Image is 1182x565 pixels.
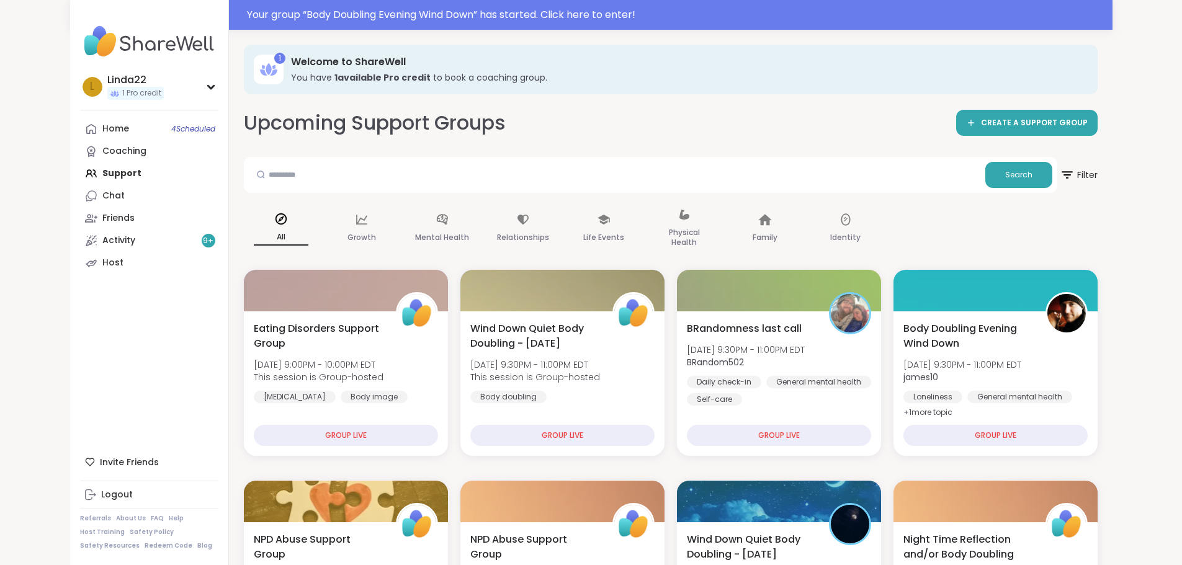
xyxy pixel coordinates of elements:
[80,20,218,63] img: ShareWell Nav Logo
[334,71,431,84] b: 1 available Pro credit
[903,321,1032,351] span: Body Doubling Evening Wind Down
[244,109,506,137] h2: Upcoming Support Groups
[80,252,218,274] a: Host
[151,514,164,523] a: FAQ
[657,225,712,250] p: Physical Health
[197,541,212,550] a: Blog
[687,344,805,356] span: [DATE] 9:30PM - 11:00PM EDT
[831,505,869,543] img: QueenOfTheNight
[497,230,549,245] p: Relationships
[102,257,123,269] div: Host
[614,505,653,543] img: ShareWell
[470,425,655,446] div: GROUP LIVE
[247,7,1105,22] div: Your group “ Body Doubling Evening Wind Down ” has started. Click here to enter!
[415,230,469,245] p: Mental Health
[80,484,218,506] a: Logout
[80,207,218,229] a: Friends
[145,541,192,550] a: Redeem Code
[766,376,871,388] div: General mental health
[80,118,218,140] a: Home4Scheduled
[254,321,382,351] span: Eating Disorders Support Group
[291,71,1080,84] h3: You have to book a coaching group.
[122,88,161,99] span: 1 Pro credit
[80,514,111,523] a: Referrals
[981,118,1088,128] span: CREATE A SUPPORT GROUP
[1005,169,1032,180] span: Search
[274,53,285,64] div: 1
[687,532,815,562] span: Wind Down Quiet Body Doubling - [DATE]
[687,356,744,368] b: BRandom502
[136,147,146,157] iframe: Spotlight
[470,371,600,383] span: This session is Group-hosted
[169,514,184,523] a: Help
[341,391,408,403] div: Body image
[80,229,218,252] a: Activity9+
[254,532,382,562] span: NPD Abuse Support Group
[831,294,869,332] img: BRandom502
[254,391,336,403] div: [MEDICAL_DATA]
[470,391,547,403] div: Body doubling
[102,212,135,225] div: Friends
[254,358,383,371] span: [DATE] 9:00PM - 10:00PM EDT
[1047,294,1086,332] img: james10
[1047,505,1086,543] img: ShareWell
[80,541,140,550] a: Safety Resources
[903,532,1032,562] span: Night Time Reflection and/or Body Doubling
[903,358,1021,371] span: [DATE] 9:30PM - 11:00PM EDT
[130,528,174,536] a: Safety Policy
[254,371,383,383] span: This session is Group-hosted
[254,229,308,246] p: All
[102,123,129,135] div: Home
[687,393,742,406] div: Self-care
[254,425,438,446] div: GROUP LIVE
[102,145,146,158] div: Coaching
[687,376,761,388] div: Daily check-in
[753,230,777,245] p: Family
[470,532,599,562] span: NPD Abuse Support Group
[470,321,599,351] span: Wind Down Quiet Body Doubling - [DATE]
[583,230,624,245] p: Life Events
[1060,160,1098,190] span: Filter
[203,236,213,246] span: 9 +
[903,371,938,383] b: james10
[1060,157,1098,193] button: Filter
[80,451,218,473] div: Invite Friends
[398,294,436,332] img: ShareWell
[687,425,871,446] div: GROUP LIVE
[171,124,215,134] span: 4 Scheduled
[985,162,1052,188] button: Search
[291,55,1080,69] h3: Welcome to ShareWell
[116,514,146,523] a: About Us
[107,73,164,87] div: Linda22
[830,230,861,245] p: Identity
[398,505,436,543] img: ShareWell
[80,140,218,162] a: Coaching
[956,110,1098,136] a: CREATE A SUPPORT GROUP
[903,391,962,403] div: Loneliness
[80,185,218,207] a: Chat
[614,294,653,332] img: ShareWell
[687,321,802,336] span: BRandomness last call
[903,425,1088,446] div: GROUP LIVE
[347,230,376,245] p: Growth
[967,391,1072,403] div: General mental health
[80,528,125,536] a: Host Training
[102,234,135,247] div: Activity
[470,358,600,371] span: [DATE] 9:30PM - 11:00PM EDT
[102,190,125,202] div: Chat
[90,79,94,95] span: L
[101,489,133,501] div: Logout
